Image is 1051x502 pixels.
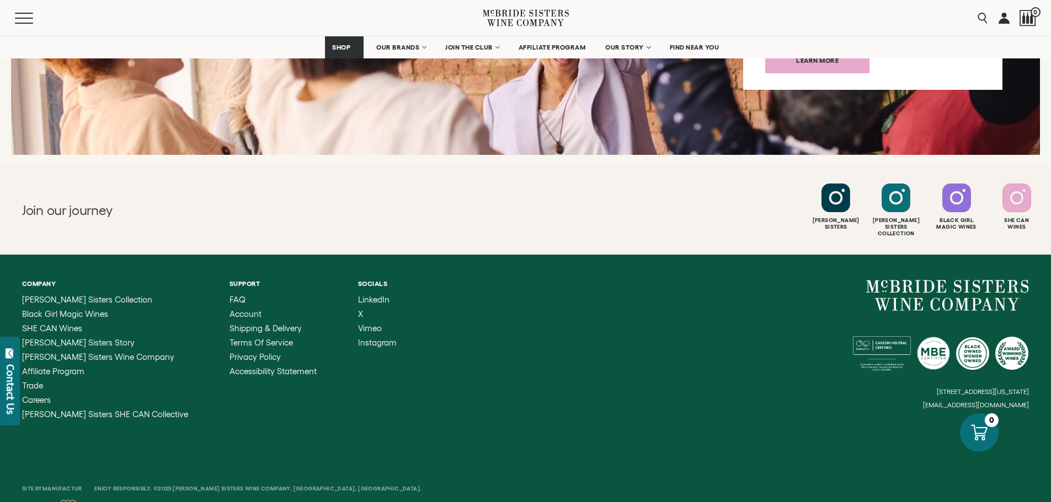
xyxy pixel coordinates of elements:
span: LinkedIn [358,295,390,304]
a: Follow McBride Sisters on Instagram [PERSON_NAME]Sisters [807,183,865,230]
a: McBride Sisters Wine Company [22,353,188,361]
a: Manufactur [42,485,82,492]
div: Contact Us [5,364,16,414]
span: [PERSON_NAME] Sisters Wine Company [22,352,174,361]
a: Affiliate Program [22,367,188,376]
a: FIND NEAR YOU [663,36,727,58]
span: SHOP [332,44,351,51]
span: AFFILIATE PROGRAM [519,44,586,51]
a: Terms of Service [230,338,317,347]
span: Black Girl Magic Wines [22,309,108,319]
span: [PERSON_NAME] Sisters SHE CAN Collective [22,409,188,419]
span: Learn more [777,50,858,71]
a: X [358,310,397,319]
a: McBride Sisters Story [22,338,188,347]
div: She Can Wines [988,217,1045,230]
span: 0 [1031,7,1041,17]
a: Account [230,310,317,319]
a: Vimeo [358,324,397,333]
div: [PERSON_NAME] Sisters [807,217,865,230]
a: SHOP [325,36,364,58]
a: Accessibility Statement [230,367,317,376]
a: LinkedIn [358,295,397,304]
span: Instagram [358,338,397,347]
a: JOIN THE CLUB [438,36,506,58]
a: McBride Sisters Wine Company [866,280,1029,311]
a: Black Girl Magic Wines [22,310,188,319]
a: Instagram [358,338,397,347]
a: McBride Sisters SHE CAN Collective [22,410,188,419]
a: AFFILIATE PROGRAM [511,36,593,58]
span: Vimeo [358,323,382,333]
h2: Join our journey [22,202,475,219]
span: Enjoy Responsibly. ©2025 [PERSON_NAME] Sisters Wine Company, [GEOGRAPHIC_DATA], [GEOGRAPHIC_DATA]. [94,485,422,492]
span: FIND NEAR YOU [670,44,719,51]
span: [PERSON_NAME] Sisters Collection [22,295,152,304]
a: McBride Sisters Collection [22,295,188,304]
span: SHE CAN Wines [22,323,82,333]
a: OUR BRANDS [369,36,433,58]
a: Careers [22,396,188,404]
a: Follow McBride Sisters Collection on Instagram [PERSON_NAME] SistersCollection [867,183,925,237]
span: X [358,309,363,319]
small: [EMAIL_ADDRESS][DOMAIN_NAME] [923,401,1029,409]
button: Mobile Menu Trigger [15,13,55,24]
span: Account [230,309,262,319]
span: [PERSON_NAME] Sisters Story [22,338,135,347]
div: 0 [985,413,999,427]
div: Black Girl Magic Wines [928,217,985,230]
a: OUR STORY [598,36,657,58]
span: OUR BRANDS [376,44,419,51]
a: Shipping & Delivery [230,324,317,333]
a: Learn more [765,47,869,73]
a: Privacy Policy [230,353,317,361]
a: FAQ [230,295,317,304]
a: Follow SHE CAN Wines on Instagram She CanWines [988,183,1045,230]
a: SHE CAN Wines [22,324,188,333]
span: Shipping & Delivery [230,323,302,333]
span: Terms of Service [230,338,293,347]
a: Follow Black Girl Magic Wines on Instagram Black GirlMagic Wines [928,183,985,230]
span: JOIN THE CLUB [445,44,493,51]
span: Site By [22,485,83,492]
small: [STREET_ADDRESS][US_STATE] [937,388,1029,395]
span: Careers [22,395,51,404]
span: Trade [22,381,43,390]
div: [PERSON_NAME] Sisters Collection [867,217,925,237]
span: FAQ [230,295,246,304]
span: Affiliate Program [22,366,84,376]
a: Trade [22,381,188,390]
span: OUR STORY [605,44,644,51]
span: Privacy Policy [230,352,281,361]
